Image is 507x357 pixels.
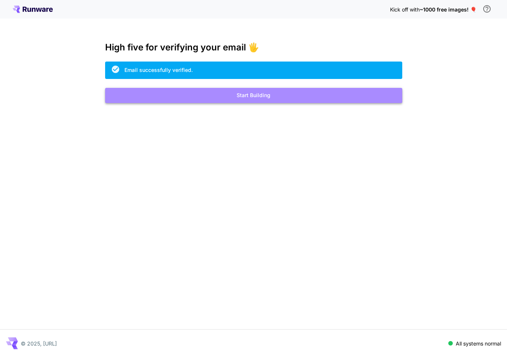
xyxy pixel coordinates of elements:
[420,6,477,13] span: ~1000 free images! 🎈
[105,88,402,103] button: Start Building
[124,66,193,74] div: Email successfully verified.
[21,340,57,347] p: © 2025, [URL]
[390,6,420,13] span: Kick off with
[480,1,494,16] button: In order to qualify for free credit, you need to sign up with a business email address and click ...
[456,340,501,347] p: All systems normal
[105,42,402,53] h3: High five for verifying your email 🖐️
